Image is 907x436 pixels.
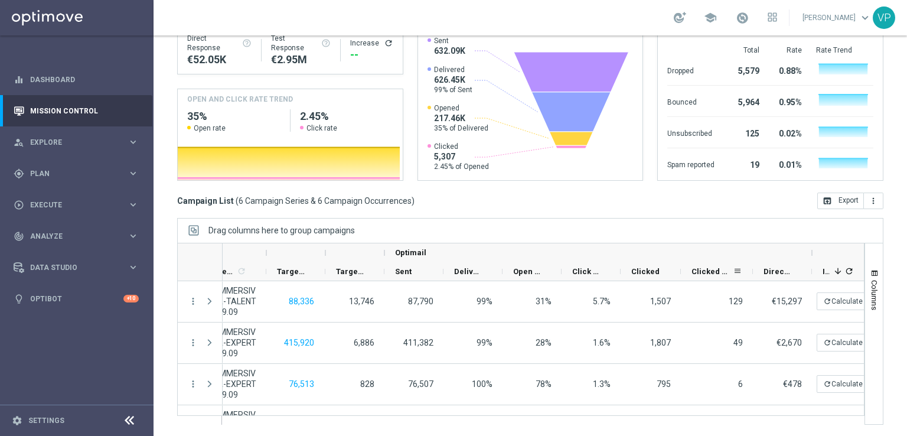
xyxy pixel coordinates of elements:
span: Sent [434,36,465,45]
div: 5,579 [729,60,759,79]
div: Rate Trend [816,45,873,55]
div: Row Groups [208,226,355,235]
i: track_changes [14,231,24,242]
span: 626.45K [434,74,472,85]
button: refresh [384,38,393,48]
div: Direct Response [187,34,252,53]
div: 0.01% [774,154,802,173]
button: person_search Explore keyboard_arrow_right [13,138,139,147]
span: Open rate [194,123,226,133]
button: open_in_browser Export [817,193,864,209]
div: 19 [729,154,759,173]
span: 411,382 [403,338,433,347]
i: keyboard_arrow_right [128,136,139,148]
i: keyboard_arrow_right [128,230,139,242]
span: 6 Campaign Series & 6 Campaign Occurrences [239,196,412,206]
button: lightbulb Optibot +10 [13,294,139,304]
span: 5,307 [434,151,489,162]
span: Click Rate = Clicked / Opened [593,338,611,347]
div: 0.02% [774,123,802,142]
span: 99% of Sent [434,85,472,95]
a: Mission Control [30,95,139,126]
span: IMMERSIVA-EXPERT 09.09 [217,327,256,359]
a: Dashboard [30,64,139,95]
span: ( [236,196,239,206]
div: Press SPACE to select this row. [178,364,223,405]
span: 828 [360,379,374,389]
i: refresh [844,266,854,276]
span: 1,507 [650,297,671,306]
span: Optimail [395,248,426,257]
span: Click rate [306,123,337,133]
i: gps_fixed [14,168,24,179]
span: keyboard_arrow_down [859,11,872,24]
span: Increase [823,267,830,276]
div: Optibot [14,283,139,314]
span: Click Rate = Clicked / Opened [593,379,611,389]
button: 415,920 [283,336,315,350]
i: open_in_browser [823,196,832,206]
span: Delivery Rate = Delivered / Sent [477,338,492,347]
span: Clicked [434,142,489,151]
button: 76,513 [288,377,315,392]
div: +10 [123,295,139,302]
button: Data Studio keyboard_arrow_right [13,263,139,272]
i: lightbulb [14,294,24,304]
div: 125 [729,123,759,142]
button: refreshCalculate [817,334,869,352]
div: -- [350,48,393,62]
i: refresh [823,380,831,388]
div: Analyze [14,231,128,242]
span: 1,807 [650,338,671,347]
div: Explore [14,137,128,148]
a: [PERSON_NAME]keyboard_arrow_down [801,9,873,27]
button: equalizer Dashboard [13,75,139,84]
div: 0.95% [774,92,802,110]
div: Execute [14,200,128,210]
div: Increase [350,38,393,48]
button: more_vert [188,337,198,348]
span: 13,746 [349,297,374,306]
span: 87,790 [408,297,433,306]
span: Targeted Responders [336,267,364,276]
div: Test Response [271,34,331,53]
span: 35% of Delivered [434,123,488,133]
span: Click Rate = Clicked / Opened [593,297,611,306]
span: Calculate column [235,265,246,278]
button: gps_fixed Plan keyboard_arrow_right [13,169,139,178]
div: 0.88% [774,60,802,79]
span: €478 [783,379,802,389]
span: Click Rate [572,267,601,276]
span: Plan [30,170,128,177]
span: ) [412,196,415,206]
div: Mission Control [14,95,139,126]
i: refresh [823,297,831,305]
i: keyboard_arrow_right [128,199,139,210]
span: Open Rate = Opened / Delivered [536,297,552,306]
h2: 2.45% [300,109,393,123]
i: refresh [823,339,831,347]
i: more_vert [869,196,878,206]
span: €15,297 [772,297,802,306]
div: Plan [14,168,128,179]
span: 2.45% of Opened [434,162,489,171]
span: Delivery Rate = Delivered / Sent [477,297,492,306]
div: Dashboard [14,64,139,95]
span: Execute [30,201,128,209]
button: more_vert [188,296,198,307]
span: 632.09K [434,45,465,56]
i: keyboard_arrow_right [128,262,139,273]
span: Open Rate [513,267,541,276]
button: Mission Control [13,106,139,116]
div: Press SPACE to select this row. [178,323,223,364]
span: €2,670 [777,338,802,347]
span: Templates [218,267,235,276]
span: 795 [657,379,671,389]
span: Open Rate = Opened / Delivered [536,379,552,389]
